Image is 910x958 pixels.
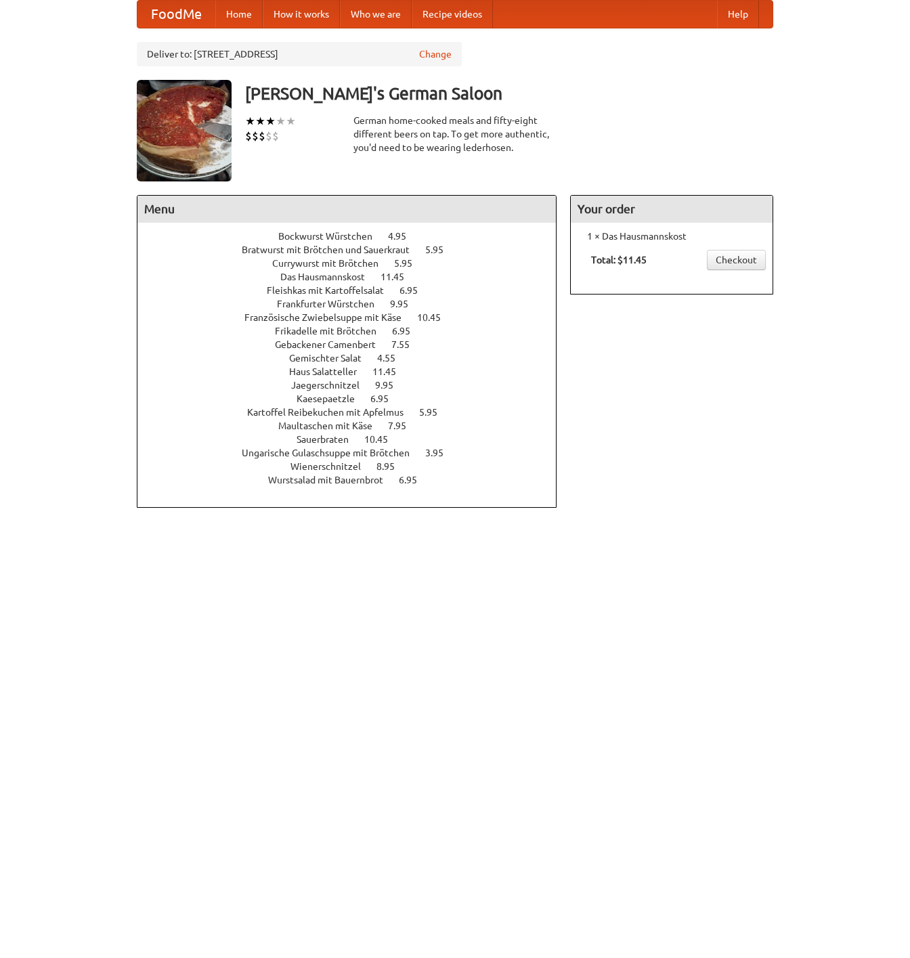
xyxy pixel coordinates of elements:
span: 6.95 [399,475,431,485]
span: 6.95 [392,326,424,336]
b: Total: $11.45 [591,255,647,265]
a: Bratwurst mit Brötchen und Sauerkraut 5.95 [242,244,469,255]
span: 6.95 [370,393,402,404]
a: Haus Salatteller 11.45 [289,366,421,377]
a: Recipe videos [412,1,493,28]
li: ★ [265,114,276,129]
h3: [PERSON_NAME]'s German Saloon [245,80,773,107]
li: $ [265,129,272,144]
li: $ [252,129,259,144]
li: ★ [286,114,296,129]
span: 11.45 [372,366,410,377]
span: 4.55 [377,353,409,364]
a: Help [717,1,759,28]
img: angular.jpg [137,80,232,181]
span: Das Hausmannskost [280,271,378,282]
span: 7.55 [391,339,423,350]
a: Jaegerschnitzel 9.95 [291,380,418,391]
li: $ [245,129,252,144]
div: German home-cooked meals and fifty-eight different beers on tap. To get more authentic, you'd nee... [353,114,557,154]
span: 6.95 [399,285,431,296]
span: 7.95 [388,420,420,431]
span: Sauerbraten [297,434,362,445]
span: Bockwurst Würstchen [278,231,386,242]
a: Frikadelle mit Brötchen 6.95 [275,326,435,336]
a: How it works [263,1,340,28]
span: Bratwurst mit Brötchen und Sauerkraut [242,244,423,255]
li: 1 × Das Hausmannskost [578,230,766,243]
span: 4.95 [388,231,420,242]
li: ★ [245,114,255,129]
span: Haus Salatteller [289,366,370,377]
a: Fleishkas mit Kartoffelsalat 6.95 [267,285,443,296]
a: Checkout [707,250,766,270]
a: Gebackener Camenbert 7.55 [275,339,435,350]
span: 5.95 [394,258,426,269]
span: Kartoffel Reibekuchen mit Apfelmus [247,407,417,418]
span: 5.95 [425,244,457,255]
a: Ungarische Gulaschsuppe mit Brötchen 3.95 [242,448,469,458]
li: ★ [255,114,265,129]
a: FoodMe [137,1,215,28]
a: Gemischter Salat 4.55 [289,353,420,364]
a: Frankfurter Würstchen 9.95 [277,299,433,309]
span: Jaegerschnitzel [291,380,373,391]
a: Wienerschnitzel 8.95 [290,461,420,472]
a: Französische Zwiebelsuppe mit Käse 10.45 [244,312,466,323]
a: Das Hausmannskost 11.45 [280,271,429,282]
li: $ [272,129,279,144]
span: Fleishkas mit Kartoffelsalat [267,285,397,296]
span: Französische Zwiebelsuppe mit Käse [244,312,415,323]
a: Sauerbraten 10.45 [297,434,413,445]
a: Who we are [340,1,412,28]
li: ★ [276,114,286,129]
span: Gemischter Salat [289,353,375,364]
span: Maultaschen mit Käse [278,420,386,431]
a: Wurstsalad mit Bauernbrot 6.95 [268,475,442,485]
h4: Menu [137,196,556,223]
div: Deliver to: [STREET_ADDRESS] [137,42,462,66]
span: 9.95 [375,380,407,391]
span: Wienerschnitzel [290,461,374,472]
span: Kaesepaetzle [297,393,368,404]
li: $ [259,129,265,144]
a: Bockwurst Würstchen 4.95 [278,231,431,242]
span: Ungarische Gulaschsuppe mit Brötchen [242,448,423,458]
span: 10.45 [417,312,454,323]
span: Currywurst mit Brötchen [272,258,392,269]
a: Home [215,1,263,28]
span: Wurstsalad mit Bauernbrot [268,475,397,485]
a: Change [419,47,452,61]
span: Gebackener Camenbert [275,339,389,350]
a: Kartoffel Reibekuchen mit Apfelmus 5.95 [247,407,462,418]
a: Kaesepaetzle 6.95 [297,393,414,404]
span: 11.45 [381,271,418,282]
h4: Your order [571,196,773,223]
span: 10.45 [364,434,402,445]
span: 9.95 [390,299,422,309]
span: Frikadelle mit Brötchen [275,326,390,336]
span: 5.95 [419,407,451,418]
span: Frankfurter Würstchen [277,299,388,309]
span: 8.95 [376,461,408,472]
a: Maultaschen mit Käse 7.95 [278,420,431,431]
a: Currywurst mit Brötchen 5.95 [272,258,437,269]
span: 3.95 [425,448,457,458]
